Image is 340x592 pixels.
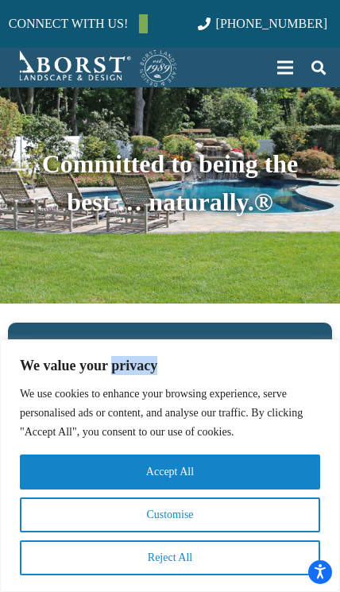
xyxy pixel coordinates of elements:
p: We use cookies to enhance your browsing experience, serve personalised ads or content, and analys... [20,385,320,442]
p: We value your privacy [1,356,339,375]
a: Menu [267,48,303,87]
button: Reject All [20,540,320,575]
a: Borst-Logo [13,48,178,87]
button: Customise [20,497,320,532]
a: Search [303,48,334,87]
button: Accept All [20,455,320,489]
span: Committed to being the best … naturally.® [42,149,299,216]
a: [PHONE_NUMBER] [198,17,327,30]
span: [PHONE_NUMBER] [216,17,327,30]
